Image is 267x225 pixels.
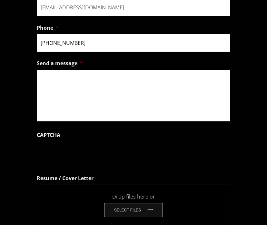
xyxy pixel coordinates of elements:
span: Drop files here or [45,193,222,200]
iframe: Chat Widget [235,194,267,225]
label: Send a message [37,60,83,67]
label: Resume / Cover Letter [37,175,94,182]
label: Phone [37,25,59,31]
label: CAPTCHA [37,132,60,138]
iframe: reCAPTCHA [37,141,135,167]
button: select files, resume / cover letter [104,203,163,217]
